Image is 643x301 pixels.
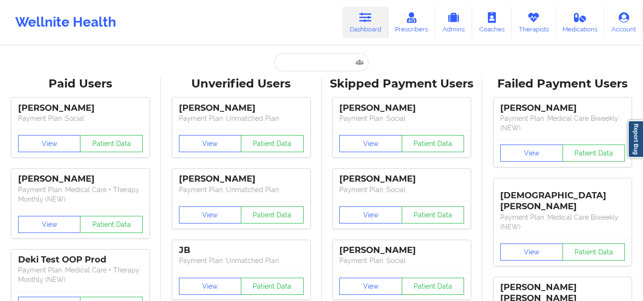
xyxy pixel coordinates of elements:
button: Patient Data [80,135,143,152]
p: Payment Plan : Unmatched Plan [179,114,304,123]
div: [PERSON_NAME] [179,174,304,184]
p: Payment Plan : Medical Care Biweekly (NEW) [500,114,625,133]
div: [DEMOGRAPHIC_DATA][PERSON_NAME] [500,183,625,212]
button: Patient Data [563,145,625,162]
button: Patient Data [402,278,465,295]
a: Prescribers [388,7,435,38]
div: [PERSON_NAME] [179,103,304,114]
div: [PERSON_NAME] [339,103,464,114]
button: Patient Data [402,206,465,223]
div: Unverified Users [168,77,315,91]
a: Therapists [512,7,556,38]
p: Payment Plan : Medical Care + Therapy Monthly (NEW) [18,185,143,204]
p: Payment Plan : Unmatched Plan [179,185,304,194]
a: Report Bug [628,120,643,158]
p: Payment Plan : Social [18,114,143,123]
div: Paid Users [7,77,154,91]
button: Patient Data [241,135,304,152]
button: Patient Data [402,135,465,152]
p: Payment Plan : Medical Care Biweekly (NEW) [500,213,625,232]
button: View [179,206,242,223]
div: JB [179,245,304,256]
p: Payment Plan : Social [339,256,464,265]
p: Payment Plan : Social [339,185,464,194]
a: Account [604,7,643,38]
p: Payment Plan : Social [339,114,464,123]
div: [PERSON_NAME] [339,174,464,184]
div: [PERSON_NAME] [339,245,464,256]
div: Skipped Payment Users [328,77,476,91]
button: View [339,135,402,152]
button: View [179,278,242,295]
button: View [339,278,402,295]
a: Coaches [472,7,512,38]
div: [PERSON_NAME] [500,103,625,114]
button: View [500,243,563,261]
div: Failed Payment Users [489,77,636,91]
a: Admins [435,7,472,38]
button: View [500,145,563,162]
button: Patient Data [241,278,304,295]
button: View [179,135,242,152]
a: Dashboard [343,7,388,38]
button: View [339,206,402,223]
a: Medications [556,7,605,38]
button: View [18,216,81,233]
button: Patient Data [563,243,625,261]
p: Payment Plan : Medical Care + Therapy Monthly (NEW) [18,265,143,284]
div: [PERSON_NAME] [18,103,143,114]
p: Payment Plan : Unmatched Plan [179,256,304,265]
button: Patient Data [80,216,143,233]
div: [PERSON_NAME] [18,174,143,184]
button: View [18,135,81,152]
div: Deki Test OOP Prod [18,254,143,265]
button: Patient Data [241,206,304,223]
